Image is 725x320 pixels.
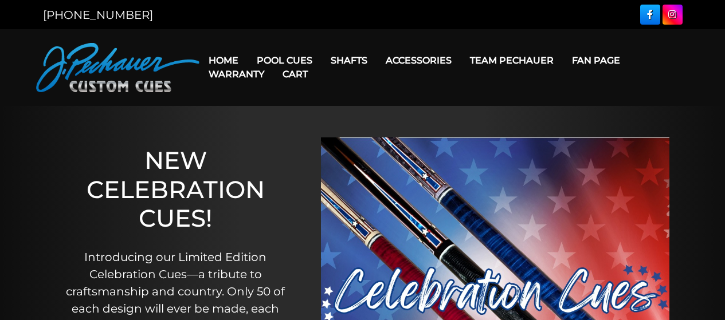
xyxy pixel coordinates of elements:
[377,46,461,75] a: Accessories
[322,46,377,75] a: Shafts
[199,46,248,75] a: Home
[273,60,317,89] a: Cart
[199,60,273,89] a: Warranty
[60,146,291,232] h1: NEW CELEBRATION CUES!
[461,46,563,75] a: Team Pechauer
[36,43,199,92] img: Pechauer Custom Cues
[563,46,629,75] a: Fan Page
[43,8,153,22] a: [PHONE_NUMBER]
[248,46,322,75] a: Pool Cues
